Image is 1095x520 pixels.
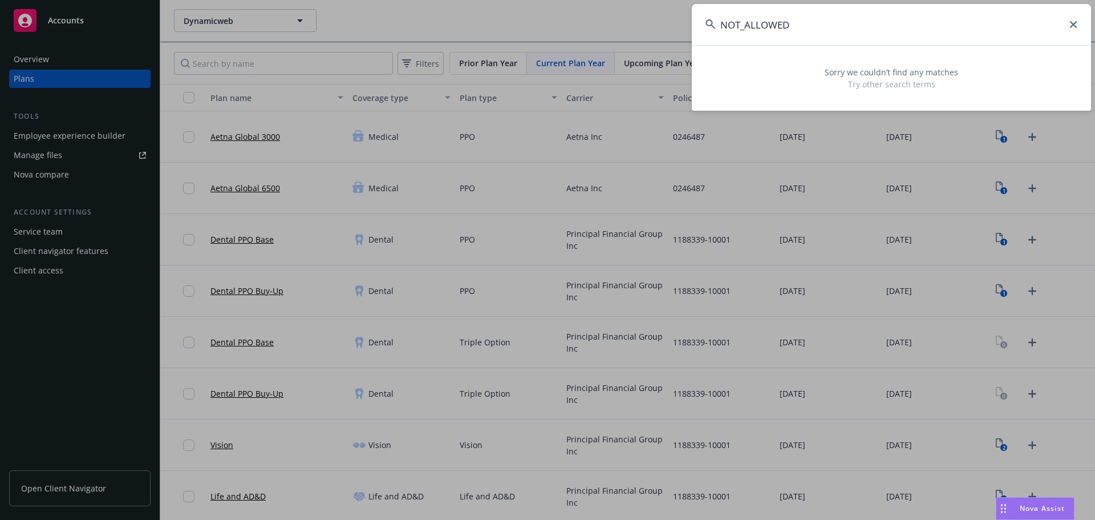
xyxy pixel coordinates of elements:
span: Sorry we couldn’t find any matches [705,66,1077,78]
div: Drag to move [996,498,1011,519]
span: Try other search terms [705,78,1077,90]
input: Search... [692,4,1091,45]
span: Nova Assist [1020,503,1065,513]
button: Nova Assist [996,497,1074,520]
